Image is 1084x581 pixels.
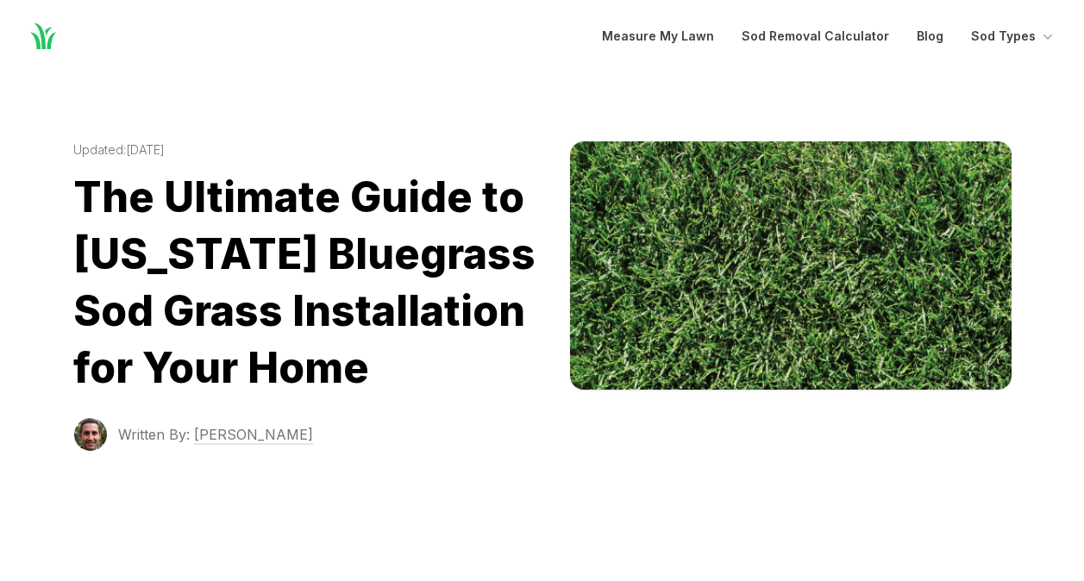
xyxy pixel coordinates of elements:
[118,424,313,445] a: Written By: [PERSON_NAME]
[602,26,714,47] a: Measure My Lawn
[73,141,542,159] time: Updated: [DATE]
[570,141,1012,390] img: kentucky-bluegrass image
[742,26,889,47] a: Sod Removal Calculator
[73,417,108,452] img: Terrance Sowell photo
[917,26,943,47] a: Blog
[194,426,313,445] span: [PERSON_NAME]
[73,169,542,397] h1: The Ultimate Guide to [US_STATE] Bluegrass Sod Grass Installation for Your Home
[971,26,1056,47] button: Sod Types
